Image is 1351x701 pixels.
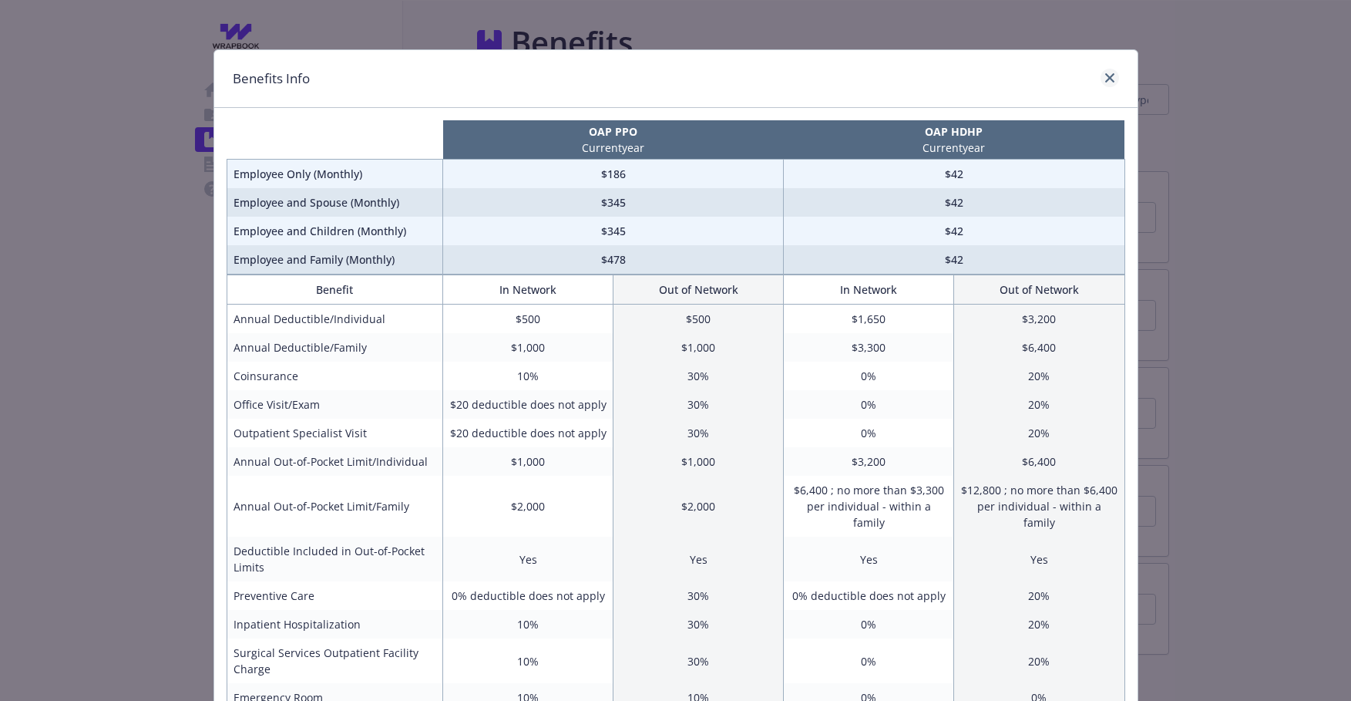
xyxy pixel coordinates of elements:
td: $2,000 [443,476,613,537]
td: 0% [784,390,954,419]
a: close [1101,69,1119,87]
th: In Network [784,275,954,305]
td: Preventive Care [227,581,443,610]
td: $42 [784,245,1124,275]
td: Surgical Services Outpatient Facility Charge [227,639,443,683]
p: OAP PPO [446,123,781,140]
td: 20% [954,581,1124,610]
td: $345 [443,188,784,217]
td: Deductible Included in Out-of-Pocket Limits [227,537,443,581]
td: $6,400 [954,333,1124,362]
td: $3,200 [784,447,954,476]
th: Out of Network [613,275,784,305]
td: $1,000 [613,447,784,476]
th: intentionally left blank [227,120,443,160]
td: 20% [954,639,1124,683]
td: 30% [613,419,784,447]
td: 0% [784,610,954,639]
td: Outpatient Specialist Visit [227,419,443,447]
td: $20 deductible does not apply [443,390,613,419]
td: 0% deductible does not apply [784,581,954,610]
td: 20% [954,390,1124,419]
td: $6,400 [954,447,1124,476]
td: $20 deductible does not apply [443,419,613,447]
td: 30% [613,362,784,390]
th: Out of Network [954,275,1124,305]
td: Yes [784,537,954,581]
td: 0% [784,419,954,447]
td: 30% [613,610,784,639]
td: Yes [443,537,613,581]
td: Yes [613,537,784,581]
td: 0% [784,639,954,683]
td: $42 [784,188,1124,217]
td: Employee and Spouse (Monthly) [227,188,443,217]
td: $3,300 [784,333,954,362]
td: Annual Out-of-Pocket Limit/Individual [227,447,443,476]
p: Current year [787,140,1121,156]
td: $6,400 ; no more than $3,300 per individual - within a family [784,476,954,537]
td: 10% [443,362,613,390]
td: $1,650 [784,305,954,334]
td: Annual Out-of-Pocket Limit/Family [227,476,443,537]
td: $12,800 ; no more than $6,400 per individual - within a family [954,476,1124,537]
td: $500 [443,305,613,334]
td: 30% [613,639,784,683]
td: 20% [954,362,1124,390]
td: 0% deductible does not apply [443,581,613,610]
th: In Network [443,275,613,305]
td: 20% [954,419,1124,447]
p: Current year [446,140,781,156]
td: $3,200 [954,305,1124,334]
td: $1,000 [443,447,613,476]
td: $186 [443,160,784,189]
td: 20% [954,610,1124,639]
td: $1,000 [443,333,613,362]
td: Employee and Family (Monthly) [227,245,443,275]
td: Office Visit/Exam [227,390,443,419]
td: $478 [443,245,784,275]
td: 30% [613,581,784,610]
td: 30% [613,390,784,419]
td: $1,000 [613,333,784,362]
td: 0% [784,362,954,390]
td: Employee Only (Monthly) [227,160,443,189]
td: $42 [784,160,1124,189]
td: $345 [443,217,784,245]
td: $500 [613,305,784,334]
td: Inpatient Hospitalization [227,610,443,639]
td: Annual Deductible/Individual [227,305,443,334]
td: Annual Deductible/Family [227,333,443,362]
p: OAP HDHP [787,123,1121,140]
td: $42 [784,217,1124,245]
td: Yes [954,537,1124,581]
td: 10% [443,610,613,639]
th: Benefit [227,275,443,305]
h1: Benefits Info [233,69,310,89]
td: 10% [443,639,613,683]
td: Coinsurance [227,362,443,390]
td: $2,000 [613,476,784,537]
td: Employee and Children (Monthly) [227,217,443,245]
